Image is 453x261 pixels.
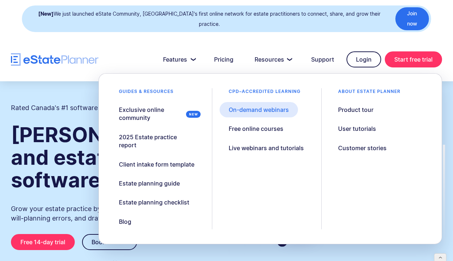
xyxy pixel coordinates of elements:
div: CPD–accredited learning [220,88,310,98]
a: 2025 Estate practice report [110,129,204,153]
div: Exclusive online community [119,106,182,122]
div: Estate planning checklist [119,198,189,206]
div: We just launched eState Community, [GEOGRAPHIC_DATA]'s first online network for estate practition... [29,9,390,29]
a: Estate planning checklist [110,195,198,210]
a: Free 14-day trial [11,234,75,250]
a: home [11,53,98,66]
div: User tutorials [338,125,376,133]
div: Client intake form template [119,160,194,168]
div: Product tour [338,106,373,114]
a: Features [154,52,202,67]
div: 2025 Estate practice report [119,133,195,149]
a: On-demand webinars [220,102,298,117]
a: Client intake form template [110,157,204,172]
a: Login [346,51,381,67]
a: Estate planning guide [110,176,189,191]
a: Blog [110,214,140,229]
strong: [PERSON_NAME] and estate planning software [11,122,209,192]
a: Live webinars and tutorials [220,140,313,156]
a: Support [302,52,343,67]
a: Book a demo [82,234,137,250]
div: Guides & resources [110,88,183,98]
a: User tutorials [329,121,385,136]
div: About estate planner [329,88,410,98]
div: Estate planning guide [119,179,180,187]
a: Pricing [205,52,242,67]
a: Resources [246,52,299,67]
a: Exclusive online community [110,102,204,126]
div: Blog [119,218,131,226]
h2: Rated Canada's #1 software for estate practitioners [11,103,171,113]
a: Start free trial [385,51,442,67]
a: Product tour [329,102,383,117]
div: Free online courses [229,125,283,133]
p: Grow your estate practice by streamlining client intake, reducing will-planning errors, and draft... [11,204,214,223]
div: Customer stories [338,144,387,152]
div: Live webinars and tutorials [229,144,304,152]
a: Join now [395,7,429,30]
div: On-demand webinars [229,106,289,114]
strong: [New] [38,11,54,17]
a: Free online courses [220,121,293,136]
a: Customer stories [329,140,396,156]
